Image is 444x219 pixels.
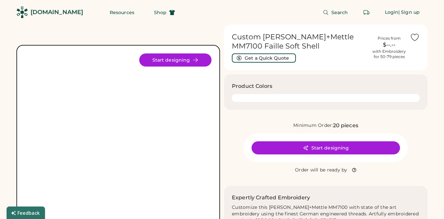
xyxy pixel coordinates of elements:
div: | Sign up [398,9,420,16]
div: 20 pieces [333,122,358,129]
img: Rendered Logo - Screens [16,7,28,18]
button: Retrieve an order [360,6,373,19]
button: Start designing [252,141,400,154]
h2: Expertly Crafted Embroidery [232,194,310,202]
div: Login [385,9,399,16]
button: Start designing [139,53,211,67]
div: with Embroidery for 50-79 pieces [372,49,406,59]
h3: Product Colors [232,82,272,90]
h1: Custom [PERSON_NAME]+Mettle MM7100 Faille Soft Shell [232,32,368,51]
button: Resources [102,6,142,19]
button: Search [315,6,356,19]
div: Order will be ready by [295,167,347,173]
button: Get a Quick Quote [232,53,296,63]
button: Shop [146,6,183,19]
div: [DOMAIN_NAME] [31,8,83,16]
div: Prices from [378,36,401,41]
span: Shop [154,10,166,15]
div: $--.-- [372,41,406,49]
span: Search [331,10,348,15]
div: Minimum Order: [293,122,333,129]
